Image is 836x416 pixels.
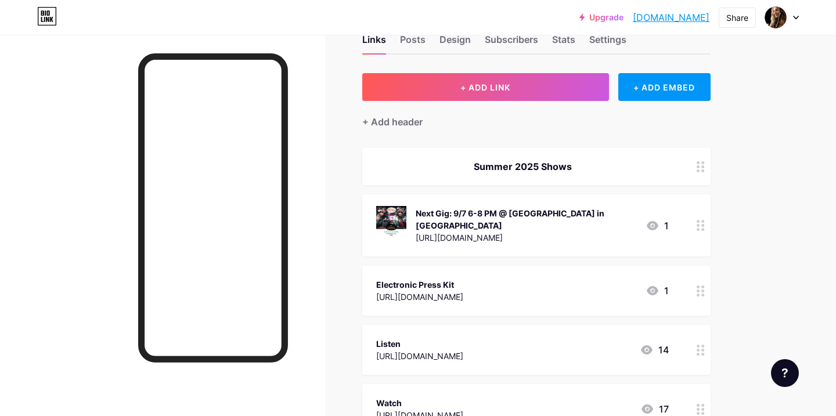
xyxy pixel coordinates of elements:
[362,115,423,129] div: + Add header
[618,73,711,101] div: + ADD EMBED
[416,231,636,244] div: [URL][DOMAIN_NAME]
[376,206,406,236] img: Next Gig: 9/7 6-8 PM @ River's Place in Bend
[640,343,669,357] div: 14
[362,32,386,53] div: Links
[552,32,575,53] div: Stats
[376,278,463,291] div: Electronic Press Kit
[640,402,669,416] div: 17
[579,13,624,22] a: Upgrade
[589,32,626,53] div: Settings
[416,207,636,231] div: Next Gig: 9/7 6-8 PM @ [GEOGRAPHIC_DATA] in [GEOGRAPHIC_DATA]
[633,10,709,24] a: [DOMAIN_NAME]
[726,12,748,24] div: Share
[460,82,510,92] span: + ADD LINK
[376,350,463,362] div: [URL][DOMAIN_NAME]
[376,397,463,409] div: Watch
[362,73,609,101] button: + ADD LINK
[646,219,669,233] div: 1
[400,32,426,53] div: Posts
[376,160,669,173] div: Summer 2025 Shows
[376,291,463,303] div: [URL][DOMAIN_NAME]
[765,6,787,28] img: lindaquon
[485,32,538,53] div: Subscribers
[646,284,669,298] div: 1
[376,338,463,350] div: Listen
[439,32,471,53] div: Design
